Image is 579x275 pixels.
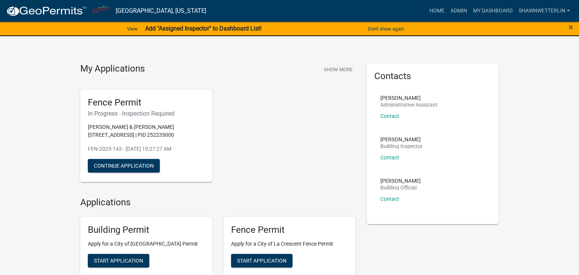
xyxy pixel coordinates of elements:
button: Continue Application [88,159,160,173]
a: Contact [380,154,399,160]
img: City of La Crescent, Minnesota [93,6,110,16]
h5: Contacts [374,71,491,82]
p: Apply for a City of [GEOGRAPHIC_DATA] Permit [88,240,205,248]
p: Administrative Assistant [380,102,438,107]
span: Start Application [94,258,143,264]
h5: Fence Permit [88,97,205,108]
button: Close [568,23,573,32]
p: [PERSON_NAME] & [PERSON_NAME] [STREET_ADDRESS] | PID 252235000 [88,123,205,139]
h5: Fence Permit [231,225,348,235]
a: ShawnWetterlin [516,4,573,18]
h5: Building Permit [88,225,205,235]
p: Building Inspector [380,144,423,149]
h6: In Progress - Inspection Required [88,110,205,117]
a: View [124,23,141,35]
p: [PERSON_NAME] [380,178,421,183]
span: × [568,22,573,32]
h4: My Applications [80,63,145,75]
p: [PERSON_NAME] [380,137,423,142]
p: Apply for a City of La Crescent Fence Permit [231,240,348,248]
button: Start Application [88,254,149,267]
span: Start Application [237,258,286,264]
p: FEN-2025-143 - [DATE] 10:27:27 AM [88,145,205,153]
a: My Dashboard [470,4,516,18]
p: Building Official [380,185,421,190]
a: Contact [380,113,399,119]
p: [PERSON_NAME] [380,95,438,101]
button: Show More [321,63,355,76]
button: Start Application [231,254,293,267]
a: Home [426,4,447,18]
a: [GEOGRAPHIC_DATA], [US_STATE] [116,5,206,17]
h4: Applications [80,197,355,208]
a: Admin [447,4,470,18]
a: Contact [380,196,399,202]
button: Don't show again [365,23,407,35]
strong: Add "Assigned Inspector" to Dashboard List! [145,25,262,32]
